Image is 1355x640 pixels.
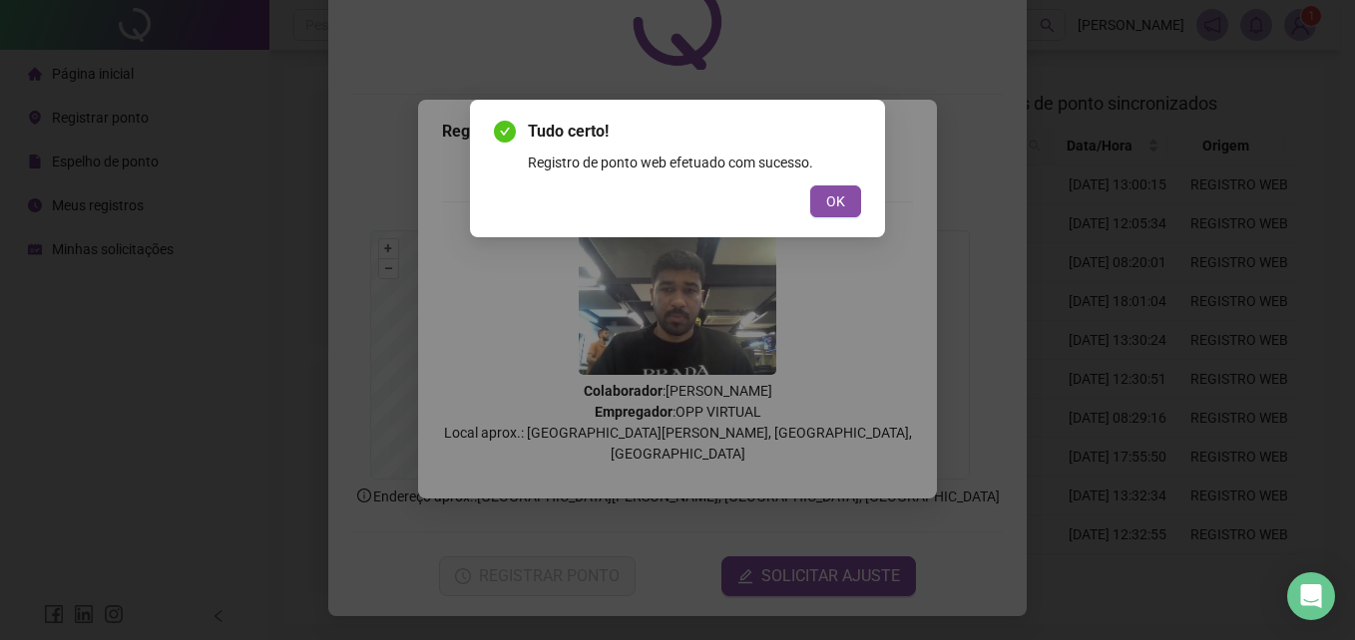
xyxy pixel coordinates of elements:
span: check-circle [494,121,516,143]
div: Registro de ponto web efetuado com sucesso. [528,152,861,173]
div: Open Intercom Messenger [1287,572,1335,620]
button: OK [810,185,861,217]
span: OK [826,190,845,212]
span: Tudo certo! [528,120,861,144]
